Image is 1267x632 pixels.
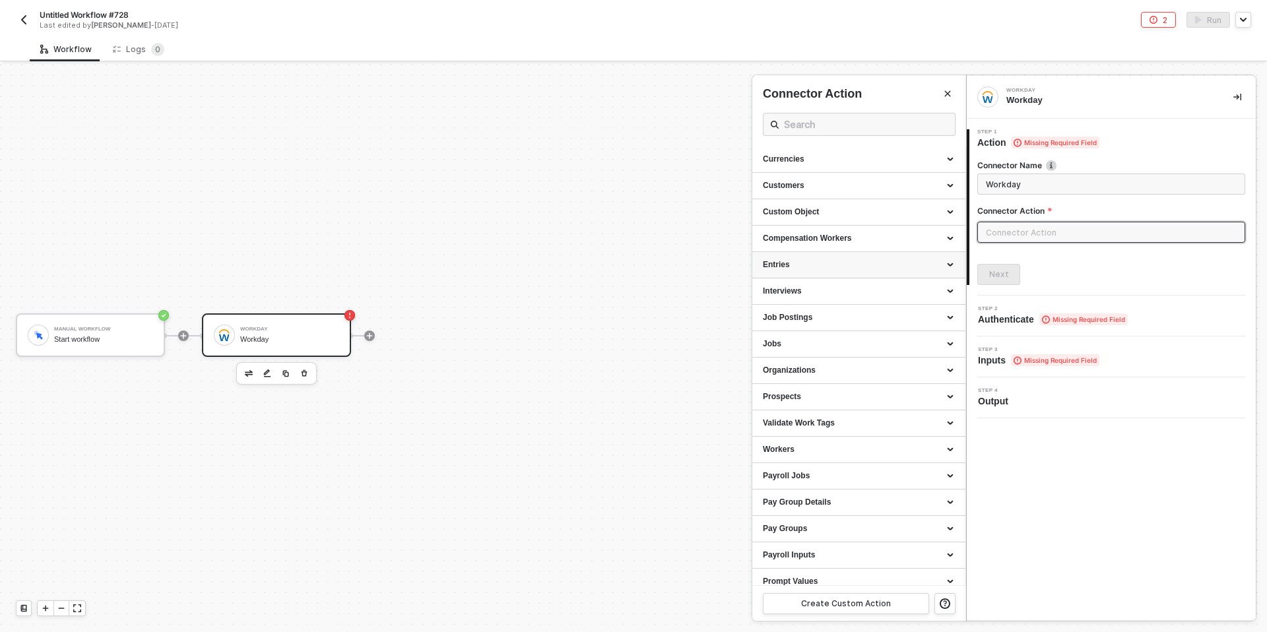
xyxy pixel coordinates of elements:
[1011,354,1099,366] span: Missing Required Field
[1039,313,1128,325] span: Missing Required Field
[763,365,955,376] div: Organizations
[978,388,1014,393] span: Step 4
[16,12,32,28] button: back
[977,222,1245,243] input: Connector Action
[1141,12,1176,28] button: 2
[763,523,955,534] div: Pay Groups
[763,180,955,191] div: Customers
[1186,12,1230,28] button: activateRun
[763,286,955,297] div: Interviews
[763,418,955,429] div: Validate Work Tags
[771,119,779,130] span: icon-search
[940,86,956,102] button: Close
[978,347,1099,352] span: Step 3
[986,177,1234,191] input: Enter description
[978,313,1128,326] span: Authenticate
[977,205,1245,216] label: Connector Action
[763,338,955,350] div: Jobs
[763,86,956,102] div: Connector Action
[977,160,1245,171] label: Connector Name
[40,20,603,30] div: Last edited by - [DATE]
[763,312,955,323] div: Job Postings
[977,129,1099,135] span: Step 1
[978,306,1128,311] span: Step 2
[40,44,92,55] div: Workflow
[73,604,81,612] span: icon-expand
[763,391,955,402] div: Prospects
[91,20,151,30] span: [PERSON_NAME]
[1163,15,1167,26] div: 2
[801,598,891,609] div: Create Custom Action
[1006,88,1204,93] div: Workday
[977,136,1099,149] span: Action
[151,43,164,56] sup: 0
[763,154,955,165] div: Currencies
[978,395,1014,408] span: Output
[763,233,955,244] div: Compensation Workers
[977,264,1020,285] button: Next
[982,91,994,103] img: integration-icon
[1046,160,1056,171] img: icon-info
[763,576,955,587] div: Prompt Values
[763,497,955,508] div: Pay Group Details
[113,43,164,56] div: Logs
[40,9,129,20] span: Untitled Workflow #728
[1150,16,1157,24] span: icon-error-page
[763,550,955,561] div: Payroll Inputs
[763,593,929,614] button: Create Custom Action
[42,604,49,612] span: icon-play
[1011,137,1099,148] span: Missing Required Field
[1233,93,1241,101] span: icon-collapse-right
[18,15,29,25] img: back
[763,470,955,482] div: Payroll Jobs
[763,444,955,455] div: Workers
[1006,94,1212,106] div: Workday
[967,129,1256,285] div: Step 1Action Missing Required FieldConnector Nameicon-infoConnector ActionNext
[978,354,1099,367] span: Inputs
[57,604,65,612] span: icon-minus
[763,259,955,270] div: Entries
[784,116,934,133] input: Search
[763,206,955,218] div: Custom Object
